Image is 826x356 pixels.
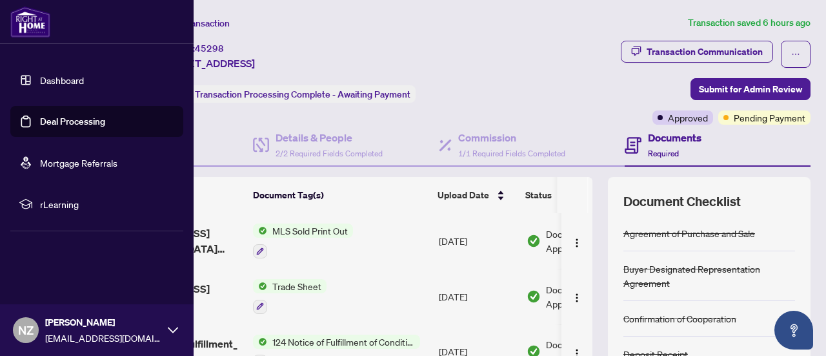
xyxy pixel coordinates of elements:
[623,193,741,211] span: Document Checklist
[267,279,327,293] span: Trade Sheet
[276,130,383,145] h4: Details & People
[527,289,541,304] img: Document Status
[527,234,541,248] img: Document Status
[267,335,420,349] span: 124 Notice of Fulfillment of Condition(s) - Agreement of Purchase and Sale
[253,224,267,238] img: Status Icon
[434,269,521,324] td: [DATE]
[458,130,565,145] h4: Commission
[253,279,267,293] img: Status Icon
[668,110,708,125] span: Approved
[458,149,565,158] span: 1/1 Required Fields Completed
[434,213,521,269] td: [DATE]
[253,279,327,314] button: Status IconTrade Sheet
[648,149,679,158] span: Required
[623,226,755,240] div: Agreement of Purchase and Sale
[276,149,383,158] span: 2/2 Required Fields Completed
[248,177,432,213] th: Document Tag(s)
[546,227,626,255] span: Document Approved
[195,43,224,54] span: 45298
[18,321,34,339] span: NZ
[688,16,811,30] article: Transaction saved 6 hours ago
[572,238,582,248] img: Logo
[648,130,701,145] h4: Documents
[160,56,255,71] span: [STREET_ADDRESS]
[45,315,161,330] span: [PERSON_NAME]
[438,188,489,202] span: Upload Date
[253,335,267,349] img: Status Icon
[45,331,161,345] span: [EMAIL_ADDRESS][DOMAIN_NAME]
[253,224,353,258] button: Status IconMLS Sold Print Out
[546,282,626,311] span: Document Approved
[432,177,520,213] th: Upload Date
[10,6,50,37] img: logo
[734,110,805,125] span: Pending Payment
[567,286,587,307] button: Logo
[774,311,813,350] button: Open asap
[40,116,105,127] a: Deal Processing
[567,231,587,251] button: Logo
[699,79,802,99] span: Submit for Admin Review
[647,41,763,62] div: Transaction Communication
[623,311,736,326] div: Confirmation of Cooperation
[160,85,416,103] div: Status:
[40,197,174,211] span: rLearning
[520,177,630,213] th: Status
[40,157,117,169] a: Mortgage Referrals
[525,188,552,202] span: Status
[623,262,795,290] div: Buyer Designated Representation Agreement
[572,293,582,303] img: Logo
[195,89,410,100] span: Transaction Processing Complete - Awaiting Payment
[161,17,230,29] span: View Transaction
[621,41,773,63] button: Transaction Communication
[40,74,84,86] a: Dashboard
[791,50,800,59] span: ellipsis
[267,224,353,238] span: MLS Sold Print Out
[690,78,811,100] button: Submit for Admin Review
